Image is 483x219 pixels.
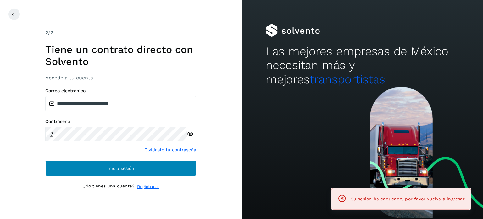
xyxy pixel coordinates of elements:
span: Inicia sesión [108,166,134,170]
a: Regístrate [137,183,159,190]
a: Olvidaste tu contraseña [144,147,196,153]
button: Inicia sesión [45,161,196,176]
label: Contraseña [45,119,196,124]
span: 2 [45,30,48,36]
span: Su sesión ha caducado, por favor vuelva a ingresar. [351,196,466,201]
p: ¿No tienes una cuenta? [83,183,135,190]
label: Correo electrónico [45,88,196,94]
h3: Accede a tu cuenta [45,75,196,81]
div: /2 [45,29,196,37]
span: transportistas [310,72,385,86]
h1: Tiene un contrato directo con Solvento [45,43,196,68]
h2: Las mejores empresas de México necesitan más y mejores [266,44,459,86]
